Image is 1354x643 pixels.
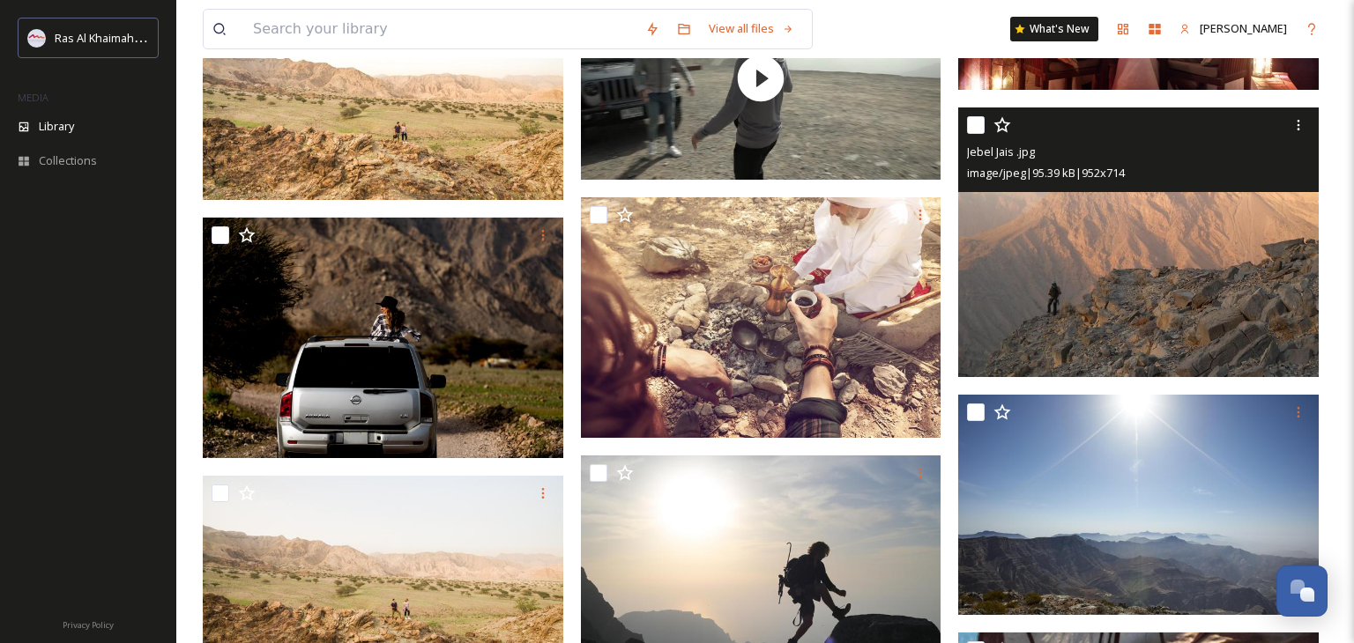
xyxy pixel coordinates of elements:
span: Library [39,118,74,135]
a: Privacy Policy [63,613,114,634]
a: What's New [1010,17,1098,41]
img: Torro Verde longest zip-line in the world .jpg [958,395,1319,614]
span: image/jpeg | 95.39 kB | 952 x 714 [967,165,1125,181]
span: MEDIA [18,91,48,104]
span: [PERSON_NAME] [1200,20,1287,36]
img: Jebel Jais .jpg [958,107,1319,378]
img: day trip at the wadi .jpg [203,218,563,458]
a: [PERSON_NAME] [1171,11,1296,46]
span: Collections [39,152,97,169]
button: Open Chat [1276,565,1328,617]
span: Ras Al Khaimah Tourism Development Authority [55,29,304,46]
a: View all files [700,11,803,46]
span: Jebel Jais .jpg [967,144,1035,159]
img: IFoundRAK campaign .jpg [581,197,941,438]
input: Search your library [244,10,636,48]
span: Privacy Policy [63,619,114,631]
img: Logo_RAKTDA_RGB-01.png [28,29,46,47]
